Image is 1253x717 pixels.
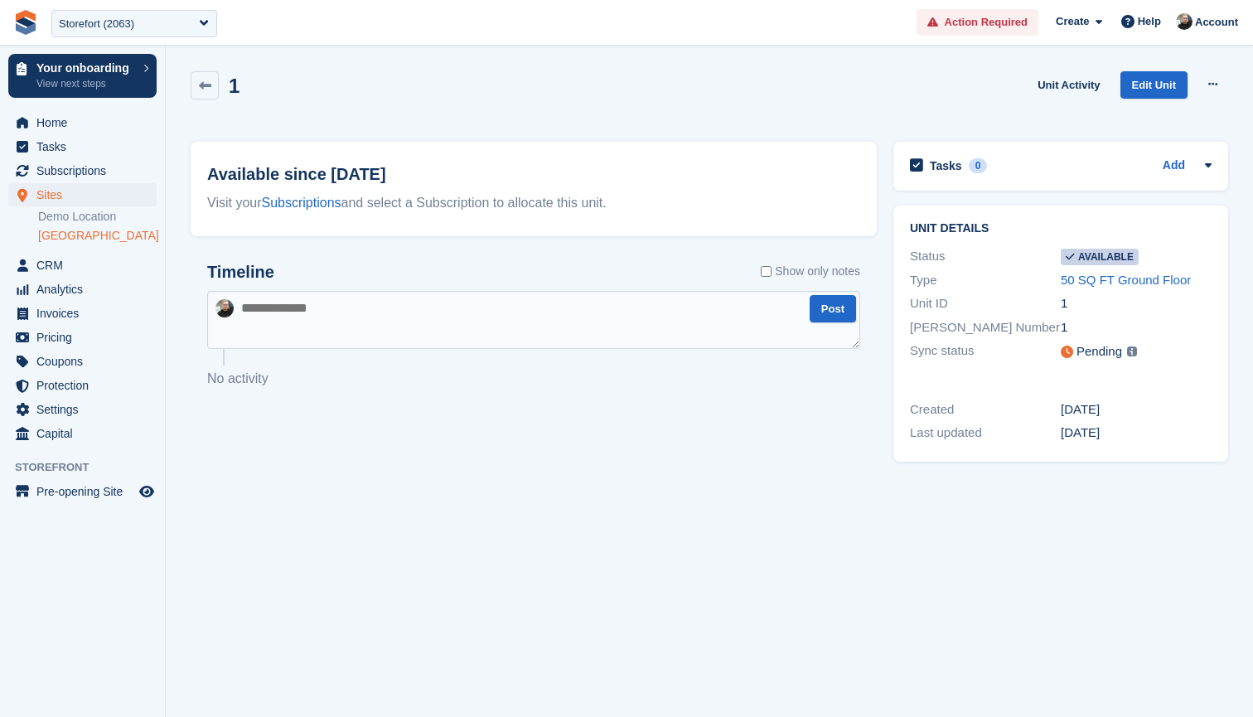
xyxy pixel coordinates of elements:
[1061,424,1212,443] div: [DATE]
[36,159,136,182] span: Subscriptions
[36,76,135,91] p: View next steps
[38,228,157,244] a: [GEOGRAPHIC_DATA]
[229,75,239,97] h2: 1
[38,209,157,225] a: Demo Location
[8,350,157,373] a: menu
[36,183,136,206] span: Sites
[1120,71,1188,99] a: Edit Unit
[215,299,234,317] img: Tom Huddleston
[1061,249,1139,265] span: Available
[930,158,962,173] h2: Tasks
[8,54,157,98] a: Your onboarding View next steps
[59,16,134,32] div: Storefort (2063)
[8,135,157,158] a: menu
[1061,294,1212,313] div: 1
[8,278,157,301] a: menu
[910,294,1061,313] div: Unit ID
[36,62,135,74] p: Your onboarding
[36,254,136,277] span: CRM
[1127,346,1137,356] img: icon-info-grey-7440780725fd019a000dd9b08b2336e03edf1995a4989e88bcd33f0948082b44.svg
[761,263,860,280] label: Show only notes
[8,374,157,397] a: menu
[910,247,1061,266] div: Status
[8,398,157,421] a: menu
[262,196,341,210] a: Subscriptions
[910,400,1061,419] div: Created
[1195,14,1238,31] span: Account
[761,263,772,280] input: Show only notes
[36,374,136,397] span: Protection
[207,263,274,282] h2: Timeline
[8,183,157,206] a: menu
[137,482,157,501] a: Preview store
[1031,71,1106,99] a: Unit Activity
[910,424,1061,443] div: Last updated
[36,480,136,503] span: Pre-opening Site
[1056,13,1089,30] span: Create
[917,9,1038,36] a: Action Required
[1061,273,1191,287] a: 50 SQ FT Ground Floor
[13,10,38,35] img: stora-icon-8386f47178a22dfd0bd8f6a31ec36ba5ce8667c1dd55bd0f319d3a0aa187defe.svg
[8,422,157,445] a: menu
[910,342,1061,362] div: Sync status
[1076,342,1122,361] div: Pending
[8,302,157,325] a: menu
[8,159,157,182] a: menu
[36,111,136,134] span: Home
[36,302,136,325] span: Invoices
[910,271,1061,290] div: Type
[8,480,157,503] a: menu
[8,111,157,134] a: menu
[1061,400,1212,419] div: [DATE]
[36,422,136,445] span: Capital
[36,326,136,349] span: Pricing
[8,326,157,349] a: menu
[15,459,165,476] span: Storefront
[945,14,1028,31] span: Action Required
[8,254,157,277] a: menu
[810,295,856,322] button: Post
[969,158,988,173] div: 0
[36,398,136,421] span: Settings
[207,193,860,213] div: Visit your and select a Subscription to allocate this unit.
[1163,157,1185,176] a: Add
[910,222,1212,235] h2: Unit details
[207,162,860,187] h2: Available since [DATE]
[910,318,1061,337] div: [PERSON_NAME] Number
[1176,13,1193,30] img: Tom Huddleston
[207,369,860,389] p: No activity
[36,135,136,158] span: Tasks
[1061,318,1212,337] div: 1
[36,278,136,301] span: Analytics
[36,350,136,373] span: Coupons
[1138,13,1161,30] span: Help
